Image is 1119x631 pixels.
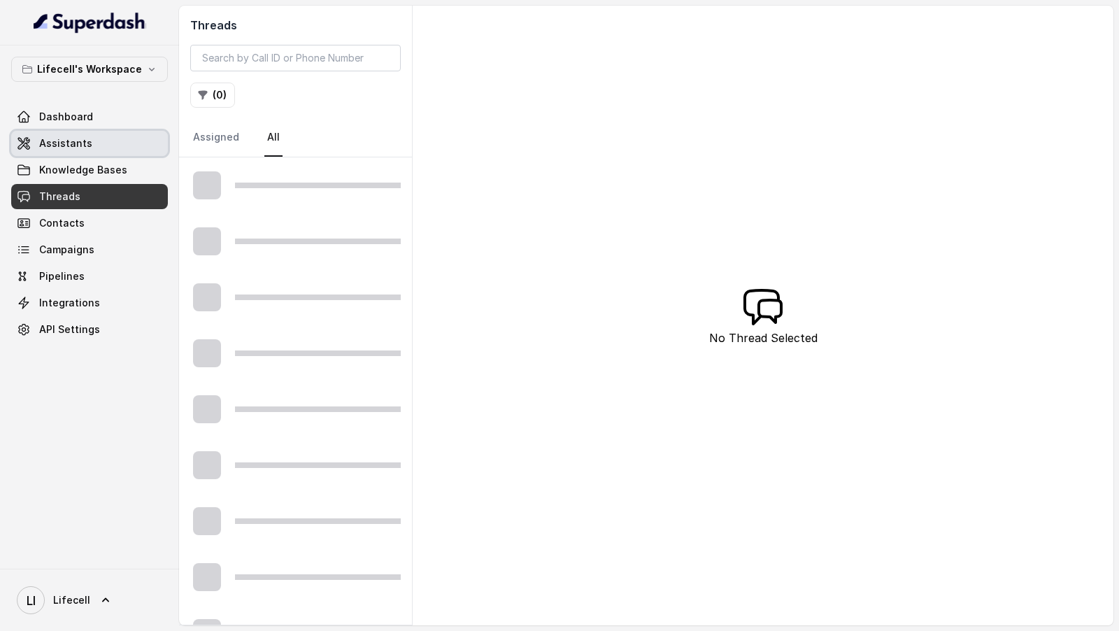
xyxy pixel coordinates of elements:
[53,593,90,607] span: Lifecell
[34,11,146,34] img: light.svg
[264,119,283,157] a: All
[11,57,168,82] button: Lifecell's Workspace
[39,243,94,257] span: Campaigns
[11,157,168,183] a: Knowledge Bases
[27,593,36,608] text: LI
[39,136,92,150] span: Assistants
[11,290,168,315] a: Integrations
[37,61,142,78] p: Lifecell's Workspace
[190,45,401,71] input: Search by Call ID or Phone Number
[39,110,93,124] span: Dashboard
[39,296,100,310] span: Integrations
[11,211,168,236] a: Contacts
[39,163,127,177] span: Knowledge Bases
[709,329,818,346] p: No Thread Selected
[11,104,168,129] a: Dashboard
[11,581,168,620] a: Lifecell
[11,131,168,156] a: Assistants
[39,269,85,283] span: Pipelines
[190,17,401,34] h2: Threads
[11,237,168,262] a: Campaigns
[190,83,235,108] button: (0)
[11,317,168,342] a: API Settings
[190,119,242,157] a: Assigned
[39,216,85,230] span: Contacts
[11,264,168,289] a: Pipelines
[39,322,100,336] span: API Settings
[11,184,168,209] a: Threads
[39,190,80,204] span: Threads
[190,119,401,157] nav: Tabs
